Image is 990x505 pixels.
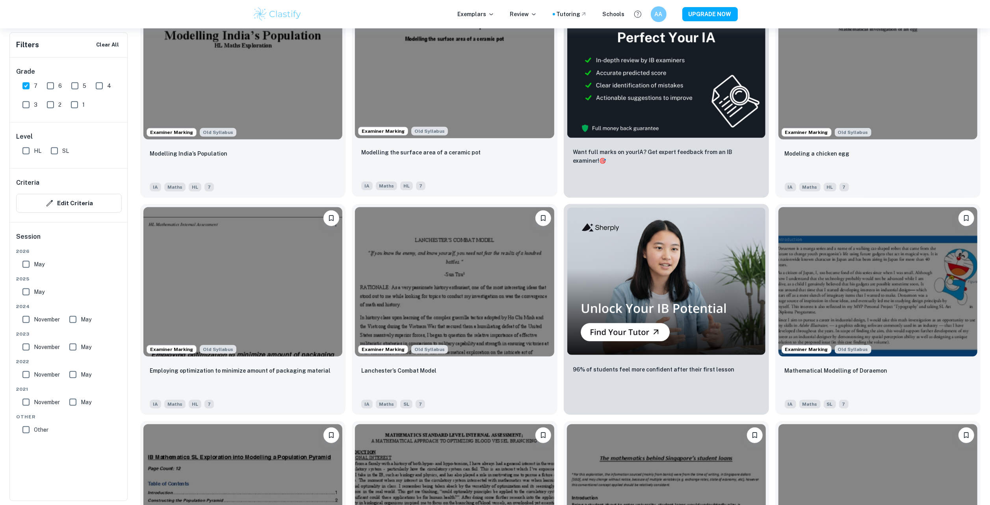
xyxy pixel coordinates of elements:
[200,128,236,137] span: Old Syllabus
[785,400,796,408] span: IA
[361,366,436,375] p: Lanchester’s Combat Model
[16,413,122,420] span: Other
[82,100,85,109] span: 1
[150,400,161,408] span: IA
[958,427,974,443] button: Bookmark
[573,365,735,374] p: 96% of students feel more confident after their first lesson
[400,182,413,190] span: HL
[782,346,831,353] span: Examiner Marking
[654,10,663,19] h6: AA
[799,183,821,191] span: Maths
[361,148,481,157] p: Modelling the surface area of a ceramic pot
[34,425,48,434] span: Other
[204,183,214,191] span: 7
[958,210,974,226] button: Bookmark
[34,398,60,407] span: November
[150,183,161,191] span: IA
[358,346,408,353] span: Examiner Marking
[204,400,214,408] span: 7
[376,400,397,408] span: Maths
[94,39,121,51] button: Clear All
[34,315,60,324] span: November
[535,210,551,226] button: Bookmark
[150,366,331,375] p: Employing optimization to minimize amount of packaging material
[785,366,888,375] p: Mathematical Modelling of Doraemon
[323,427,339,443] button: Bookmark
[34,343,60,351] span: November
[16,275,122,282] span: 2025
[785,149,850,158] p: Modeling a chicken egg
[782,129,831,136] span: Examiner Marking
[651,6,667,22] button: AA
[411,127,448,136] span: Old Syllabus
[824,400,836,408] span: SL
[34,288,45,296] span: May
[603,10,625,19] a: Schools
[323,210,339,226] button: Bookmark
[16,178,39,188] h6: Criteria
[376,182,397,190] span: Maths
[200,345,236,354] div: Although this IA is written for the old math syllabus (last exam in November 2020), the current I...
[411,345,448,354] span: Old Syllabus
[567,207,766,355] img: Thumbnail
[253,6,303,22] img: Clastify logo
[34,260,45,269] span: May
[458,10,494,19] p: Exemplars
[81,315,91,324] span: May
[16,132,122,141] h6: Level
[16,194,122,213] button: Edit Criteria
[778,207,977,356] img: Maths IA example thumbnail: Mathematical Modelling of Doraemon
[81,343,91,351] span: May
[164,183,186,191] span: Maths
[535,427,551,443] button: Bookmark
[600,158,606,164] span: 🎯
[631,7,645,21] button: Help and Feedback
[416,182,425,190] span: 7
[835,345,871,354] span: Old Syllabus
[775,204,981,415] a: Examiner MarkingAlthough this IA is written for the old math syllabus (last exam in November 2020...
[16,386,122,393] span: 2021
[799,400,821,408] span: Maths
[835,128,871,137] span: Old Syllabus
[839,400,849,408] span: 7
[355,207,554,356] img: Maths IA example thumbnail: Lanchester’s Combat Model
[58,100,61,109] span: 2
[150,149,227,158] p: Modelling India’s Population
[200,128,236,137] div: Although this IA is written for the old math syllabus (last exam in November 2020), the current I...
[573,148,760,165] p: Want full marks on your IA ? Get expert feedback from an IB examiner!
[411,345,448,354] div: Although this IA is written for the old math syllabus (last exam in November 2020), the current I...
[34,370,60,379] span: November
[352,204,557,415] a: Examiner MarkingAlthough this IA is written for the old math syllabus (last exam in November 2020...
[147,346,196,353] span: Examiner Marking
[200,345,236,354] span: Old Syllabus
[62,147,69,155] span: SL
[189,183,201,191] span: HL
[16,358,122,365] span: 2022
[34,147,41,155] span: HL
[189,400,201,408] span: HL
[81,398,91,407] span: May
[361,400,373,408] span: IA
[81,370,91,379] span: May
[34,100,37,109] span: 3
[358,128,408,135] span: Examiner Marking
[58,82,62,90] span: 6
[16,232,122,248] h6: Session
[785,183,796,191] span: IA
[840,183,849,191] span: 7
[164,400,186,408] span: Maths
[824,183,836,191] span: HL
[143,207,342,356] img: Maths IA example thumbnail: Employing optimization to minimize amoun
[83,82,86,90] span: 5
[564,204,769,415] a: Thumbnail96% of students feel more confident after their first lesson
[557,10,587,19] a: Tutoring
[411,127,448,136] div: Although this IA is written for the old math syllabus (last exam in November 2020), the current I...
[835,345,871,354] div: Although this IA is written for the old math syllabus (last exam in November 2020), the current I...
[140,204,345,415] a: Examiner MarkingAlthough this IA is written for the old math syllabus (last exam in November 2020...
[416,400,425,408] span: 7
[747,427,763,443] button: Bookmark
[510,10,537,19] p: Review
